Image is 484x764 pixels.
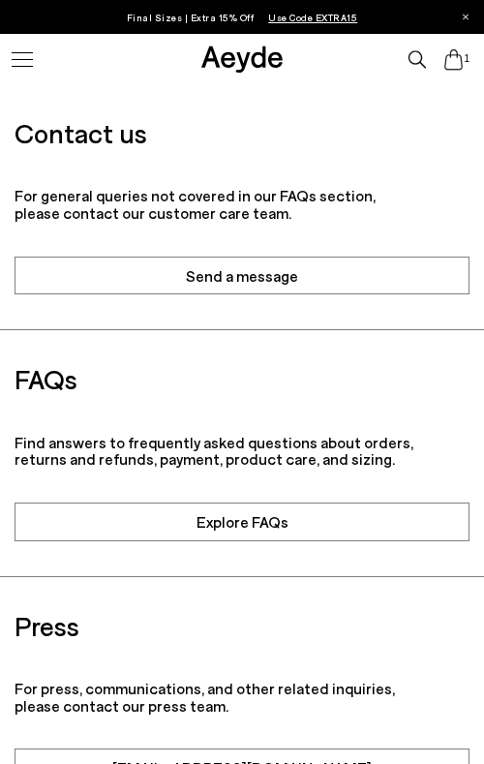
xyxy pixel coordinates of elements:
h3: FAQs [12,365,472,392]
p: For press, communications, and other related inquiries, please contact our press team. [15,680,469,714]
h3: Press [12,612,472,639]
p: Find answers to frequently asked questions about orders, returns and refunds, payment, product ca... [15,434,469,468]
p: For general queries not covered in our FAQs section, please contact our customer care team. [15,187,469,221]
h3: Contact us [12,119,472,146]
a: Explore FAQs [15,503,469,541]
a: Send a message [15,257,469,295]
